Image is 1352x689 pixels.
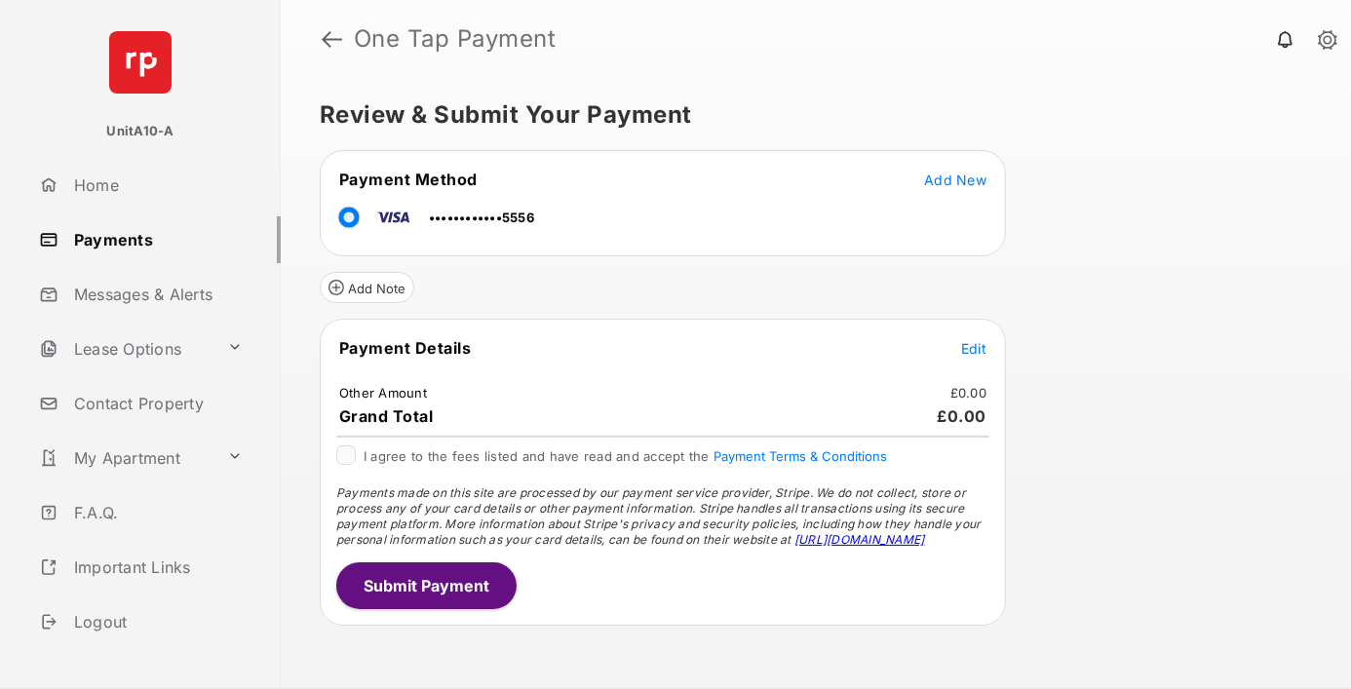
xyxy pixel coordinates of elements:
[938,406,987,426] span: £0.00
[364,448,887,464] span: I agree to the fees listed and have read and accept the
[961,340,986,357] span: Edit
[339,406,434,426] span: Grand Total
[949,384,987,402] td: £0.00
[320,103,1297,127] h5: Review & Submit Your Payment
[106,122,174,141] p: UnitA10-A
[320,272,414,303] button: Add Note
[924,170,986,189] button: Add New
[31,162,281,209] a: Home
[429,210,534,225] span: ••••••••••••5556
[354,27,557,51] strong: One Tap Payment
[31,325,219,372] a: Lease Options
[339,170,478,189] span: Payment Method
[714,448,887,464] button: I agree to the fees listed and have read and accept the
[336,485,982,547] span: Payments made on this site are processed by our payment service provider, Stripe. We do not colle...
[338,384,428,402] td: Other Amount
[794,532,924,547] a: [URL][DOMAIN_NAME]
[31,271,281,318] a: Messages & Alerts
[31,598,281,645] a: Logout
[339,338,472,358] span: Payment Details
[31,435,219,481] a: My Apartment
[961,338,986,358] button: Edit
[31,544,251,591] a: Important Links
[31,216,281,263] a: Payments
[31,380,281,427] a: Contact Property
[31,489,281,536] a: F.A.Q.
[109,31,172,94] img: svg+xml;base64,PHN2ZyB4bWxucz0iaHR0cDovL3d3dy53My5vcmcvMjAwMC9zdmciIHdpZHRoPSI2NCIgaGVpZ2h0PSI2NC...
[336,562,517,609] button: Submit Payment
[924,172,986,188] span: Add New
